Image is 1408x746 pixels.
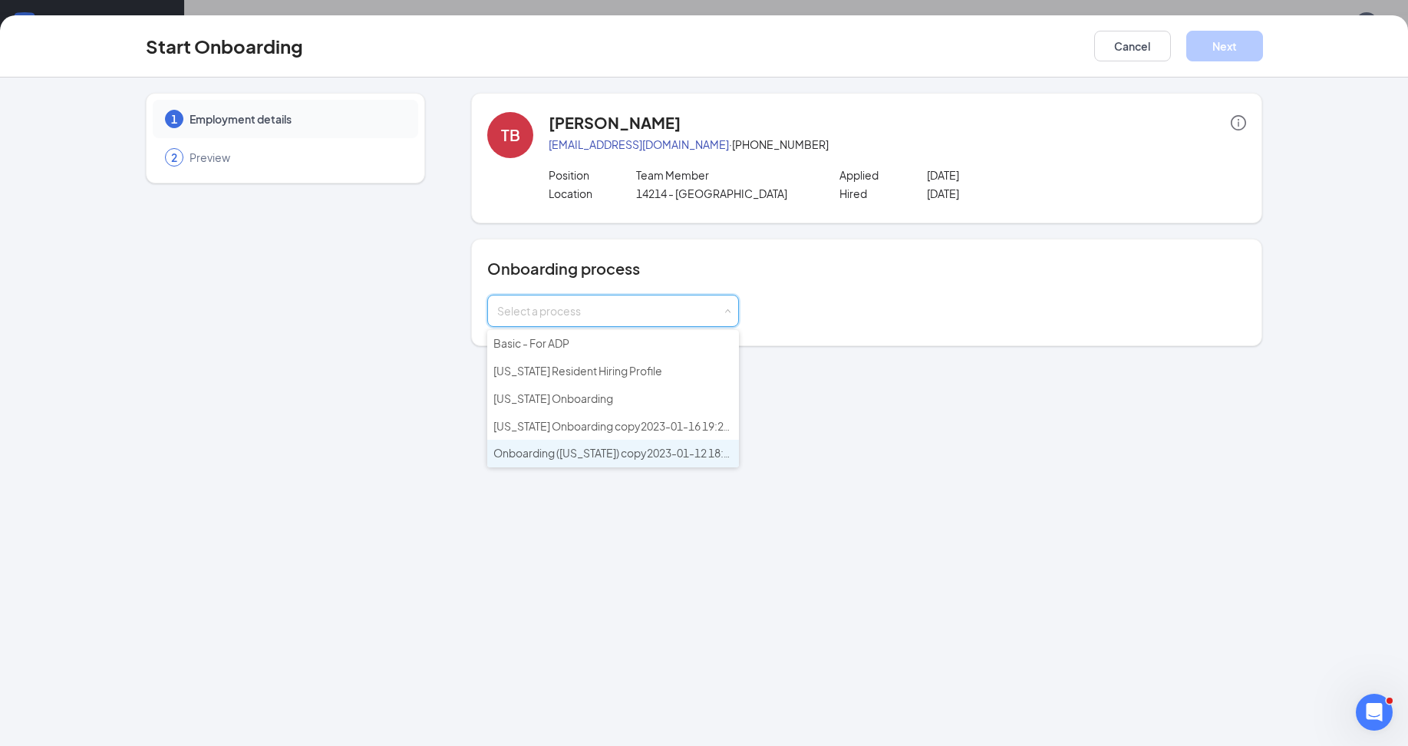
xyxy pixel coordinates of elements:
[1094,31,1171,61] button: Cancel
[636,167,810,183] p: Team Member
[1231,115,1246,130] span: info-circle
[493,446,751,460] span: Onboarding ([US_STATE]) copy2023-01-12 18:55:51
[549,137,729,151] a: [EMAIL_ADDRESS][DOMAIN_NAME]
[493,336,569,350] span: Basic - For ADP
[487,258,1246,279] h4: Onboarding process
[549,186,636,201] p: Location
[1186,31,1263,61] button: Next
[171,111,177,127] span: 1
[171,150,177,165] span: 2
[839,167,927,183] p: Applied
[927,167,1101,183] p: [DATE]
[190,150,403,165] span: Preview
[636,186,810,201] p: 14214 - [GEOGRAPHIC_DATA]
[549,112,681,134] h4: [PERSON_NAME]
[1356,694,1393,731] iframe: Intercom live chat
[839,186,927,201] p: Hired
[146,33,303,59] h3: Start Onboarding
[501,124,520,146] div: TB
[549,137,1246,152] p: · [PHONE_NUMBER]
[493,391,613,405] span: [US_STATE] Onboarding
[549,167,636,183] p: Position
[927,186,1101,201] p: [DATE]
[493,419,745,433] span: [US_STATE] Onboarding copy2023-01-16 19:23:58
[190,111,403,127] span: Employment details
[493,364,662,378] span: [US_STATE] Resident Hiring Profile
